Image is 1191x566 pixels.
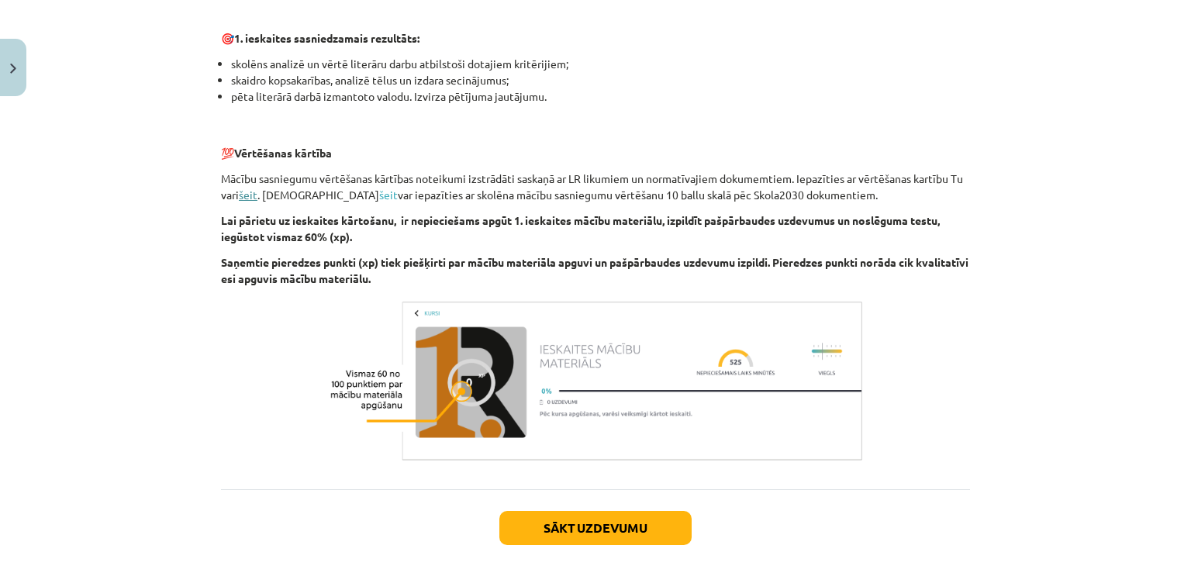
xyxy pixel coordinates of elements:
b: Vērtēšanas kārtība [234,146,332,160]
a: šeit [379,188,398,202]
li: pēta literārā darbā izmantoto valodu. Izvirza pētījuma jautājumu. [231,88,970,121]
button: Sākt uzdevumu [499,511,692,545]
a: šeit [239,188,257,202]
b: Lai pārietu uz ieskaites kārtošanu, ir nepieciešams apgūt 1. ieskaites mācību materiālu, izpildīt... [221,213,940,243]
li: skolēns analizē un vērtē literāru darbu atbilstoši dotajiem kritērijiem; [231,56,970,72]
p: 💯 [221,129,970,161]
li: skaidro kopsakarības, analizē tēlus un izdara secinājumus; [231,72,970,88]
img: icon-close-lesson-0947bae3869378f0d4975bcd49f059093ad1ed9edebbc8119c70593378902aed.svg [10,64,16,74]
p: Mācību sasniegumu vērtēšanas kārtības noteikumi izstrādāti saskaņā ar LR likumiem un normatīvajie... [221,171,970,203]
b: Saņemtie pieredzes punkti (xp) tiek piešķirti par mācību materiāla apguvi un pašpārbaudes uzdevum... [221,255,968,285]
strong: 1. ieskaites sasniedzamais rezultāts: [234,31,419,45]
p: 🎯 [221,30,970,47]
